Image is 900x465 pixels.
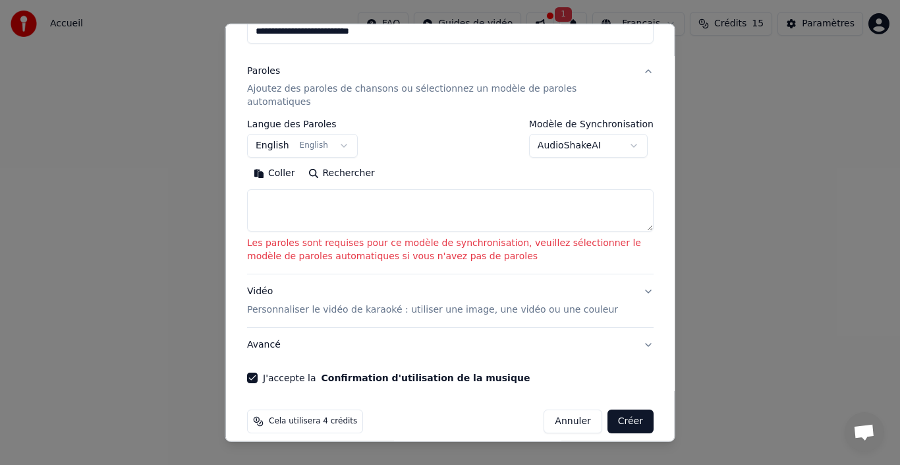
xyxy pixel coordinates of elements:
button: J'accepte la [321,373,530,383]
label: Modèle de Synchronisation [528,119,653,129]
div: Vidéo [247,285,618,317]
span: Cela utilisera 4 crédits [269,416,357,427]
p: Personnaliser le vidéo de karaoké : utiliser une image, une vidéo ou une couleur [247,303,618,317]
label: J'accepte la [263,373,530,383]
p: Les paroles sont requises pour ce modèle de synchronisation, veuillez sélectionner le modèle de p... [247,237,654,263]
label: Langue des Paroles [247,119,358,129]
button: Annuler [544,410,602,433]
button: VidéoPersonnaliser le vidéo de karaoké : utiliser une image, une vidéo ou une couleur [247,274,654,327]
div: Paroles [247,64,280,77]
button: Créer [607,410,653,433]
button: Rechercher [301,163,381,184]
button: Coller [247,163,302,184]
button: Avancé [247,328,654,362]
button: ParolesAjoutez des paroles de chansons ou sélectionnez un modèle de paroles automatiques [247,53,654,119]
p: Ajoutez des paroles de chansons ou sélectionnez un modèle de paroles automatiques [247,82,633,109]
div: ParolesAjoutez des paroles de chansons ou sélectionnez un modèle de paroles automatiques [247,119,654,274]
